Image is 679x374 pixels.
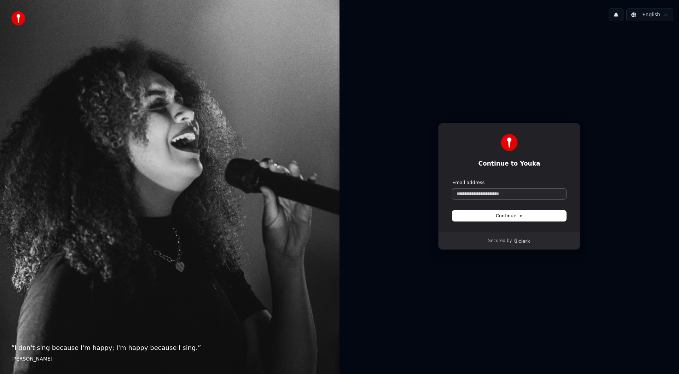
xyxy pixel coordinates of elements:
button: Continue [452,211,566,221]
label: Email address [452,179,484,186]
a: Clerk logo [513,238,530,243]
img: Youka [501,134,518,151]
p: Secured by [488,238,512,244]
img: youka [11,11,25,25]
p: “ I don't sing because I'm happy; I'm happy because I sing. ” [11,343,328,353]
span: Continue [496,213,523,219]
footer: [PERSON_NAME] [11,356,328,363]
h1: Continue to Youka [452,160,566,168]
